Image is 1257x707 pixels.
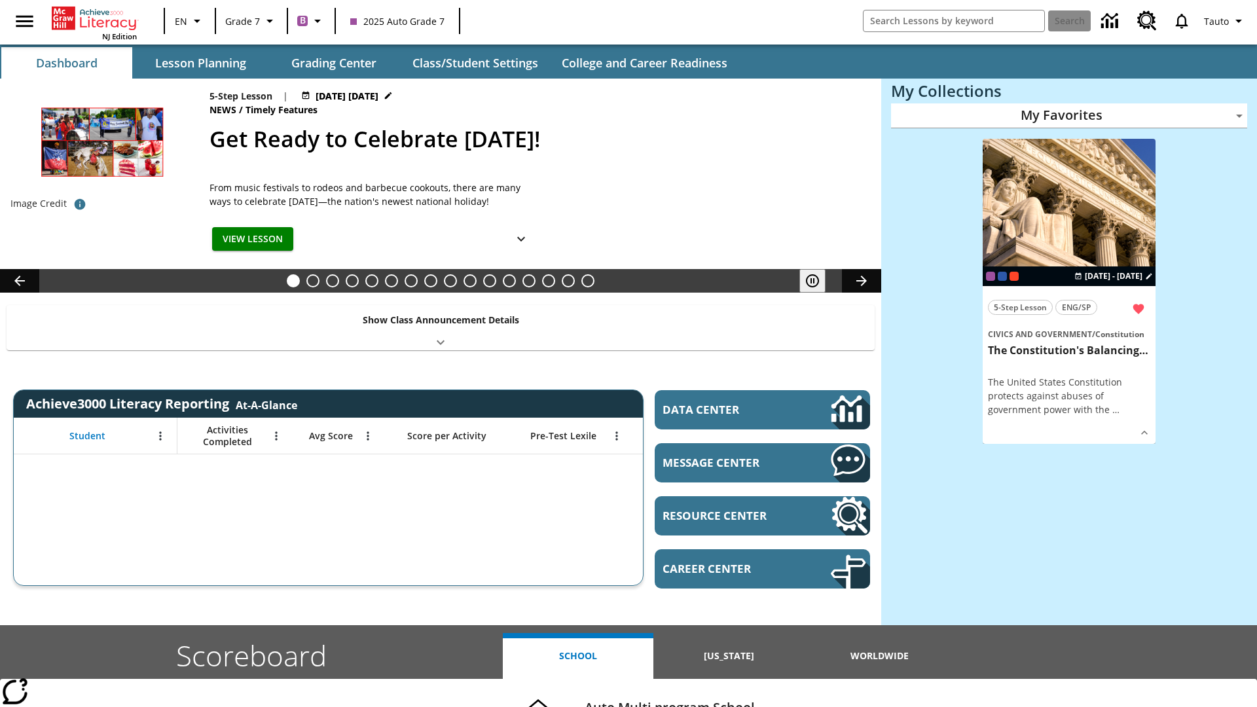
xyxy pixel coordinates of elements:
[316,89,378,103] span: [DATE] [DATE]
[299,89,395,103] button: Jul 17 - Jun 30 Choose Dates
[655,390,870,429] a: Data Center
[891,103,1247,128] div: My Favorites
[365,274,378,287] button: Slide 5 Cruise Ships: Making Waves
[503,274,516,287] button: Slide 12 Mixed Practice: Citing Evidence
[151,426,170,446] button: Open Menu
[169,9,211,33] button: Language: EN, Select a language
[663,455,792,470] span: Message Center
[300,12,306,29] span: B
[799,269,826,293] button: Pause
[1072,270,1156,282] button: Aug 27 - Aug 27 Choose Dates
[1129,3,1165,39] a: Resource Center, Will open in new tab
[1095,329,1144,340] span: Constitution
[805,633,955,679] button: Worldwide
[1085,270,1142,282] span: [DATE] - [DATE]
[663,561,792,576] span: Career Center
[239,103,243,116] span: /
[653,633,804,679] button: [US_STATE]
[52,4,137,41] div: Home
[655,549,870,589] a: Career Center
[1092,329,1095,340] span: /
[346,274,359,287] button: Slide 4 Time for Moon Rules?
[655,443,870,482] a: Message Center
[799,269,839,293] div: Pause
[988,300,1053,315] button: 5-Step Lesson
[988,375,1150,416] div: The United States Constitution protects against abuses of government power with the
[1093,3,1129,39] a: Data Center
[1204,14,1229,28] span: Tauto
[1127,297,1150,321] button: Remove from Favorites
[209,181,537,208] div: From music festivals to rodeos and barbecue cookouts, there are many ways to celebrate [DATE]—the...
[508,227,534,251] button: Show Details
[135,47,266,79] button: Lesson Planning
[1199,9,1252,33] button: Profile/Settings
[483,274,496,287] button: Slide 11 The Invasion of the Free CD
[551,47,738,79] button: College and Career Readiness
[69,430,105,442] span: Student
[326,274,339,287] button: Slide 3 Free Returns: A Gain or a Drain?
[530,430,596,442] span: Pre-Test Lexile
[994,300,1047,314] span: 5-Step Lesson
[1055,300,1097,315] button: ENG/SP
[209,89,272,103] p: 5-Step Lesson
[542,274,555,287] button: Slide 14 Career Lesson
[212,227,293,251] button: View Lesson
[988,344,1150,357] h3: The Constitution's Balancing Act
[26,395,297,412] span: Achieve3000 Literacy Reporting
[562,274,575,287] button: Slide 15 The Constitution's Balancing Act
[988,327,1150,341] span: Topic: Civics and Government/Constitution
[358,426,378,446] button: Open Menu
[864,10,1044,31] input: search field
[988,329,1092,340] span: Civics and Government
[306,274,319,287] button: Slide 2 Back On Earth
[268,47,399,79] button: Grading Center
[1,47,132,79] button: Dashboard
[607,426,627,446] button: Open Menu
[522,274,536,287] button: Slide 13 Pre-release lesson
[175,14,187,28] span: EN
[283,89,288,103] span: |
[220,9,283,33] button: Grade: Grade 7, Select a grade
[986,272,995,281] span: Current Class
[581,274,594,287] button: Slide 16 Point of View
[292,9,331,33] button: Boost Class color is purple. Change class color
[663,402,786,417] span: Data Center
[385,274,398,287] button: Slide 6 Private! Keep Out!
[1062,300,1091,314] span: ENG/SP
[287,274,300,287] button: Slide 1 Get Ready to Celebrate Juneteenth!
[503,633,653,679] button: School
[67,192,93,216] button: Image credit: Top, left to right: Aaron of L.A. Photography/Shutterstock; Aaron of L.A. Photograp...
[424,274,437,287] button: Slide 8 Solar Power to the People
[266,426,286,446] button: Open Menu
[209,103,239,117] span: News
[405,274,418,287] button: Slide 7 The Last Homesteaders
[225,14,260,28] span: Grade 7
[444,274,457,287] button: Slide 9 Attack of the Terrifying Tomatoes
[209,181,537,208] span: From music festivals to rodeos and barbecue cookouts, there are many ways to celebrate Juneteenth...
[52,5,137,31] a: Home
[246,103,320,117] span: Timely Features
[1165,4,1199,38] a: Notifications
[350,14,445,28] span: 2025 Auto Grade 7
[10,197,67,210] p: Image Credit
[1112,403,1120,416] span: …
[891,82,1247,100] h3: My Collections
[7,305,875,350] div: Show Class Announcement Details
[464,274,477,287] button: Slide 10 Fashion Forward in Ancient Rome
[363,313,519,327] p: Show Class Announcement Details
[309,430,353,442] span: Avg Score
[663,508,792,523] span: Resource Center
[407,430,486,442] span: Score per Activity
[10,89,194,192] img: Photos of red foods and of people celebrating Juneteenth at parades, Opal's Walk, and at a rodeo.
[983,139,1156,444] div: lesson details
[998,272,1007,281] div: OL 2025 Auto Grade 8
[1010,272,1019,281] div: Test 1
[402,47,549,79] button: Class/Student Settings
[842,269,881,293] button: Lesson carousel, Next
[102,31,137,41] span: NJ Edition
[236,395,297,412] div: At-A-Glance
[209,122,865,156] h2: Get Ready to Celebrate Juneteenth!
[184,424,270,448] span: Activities Completed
